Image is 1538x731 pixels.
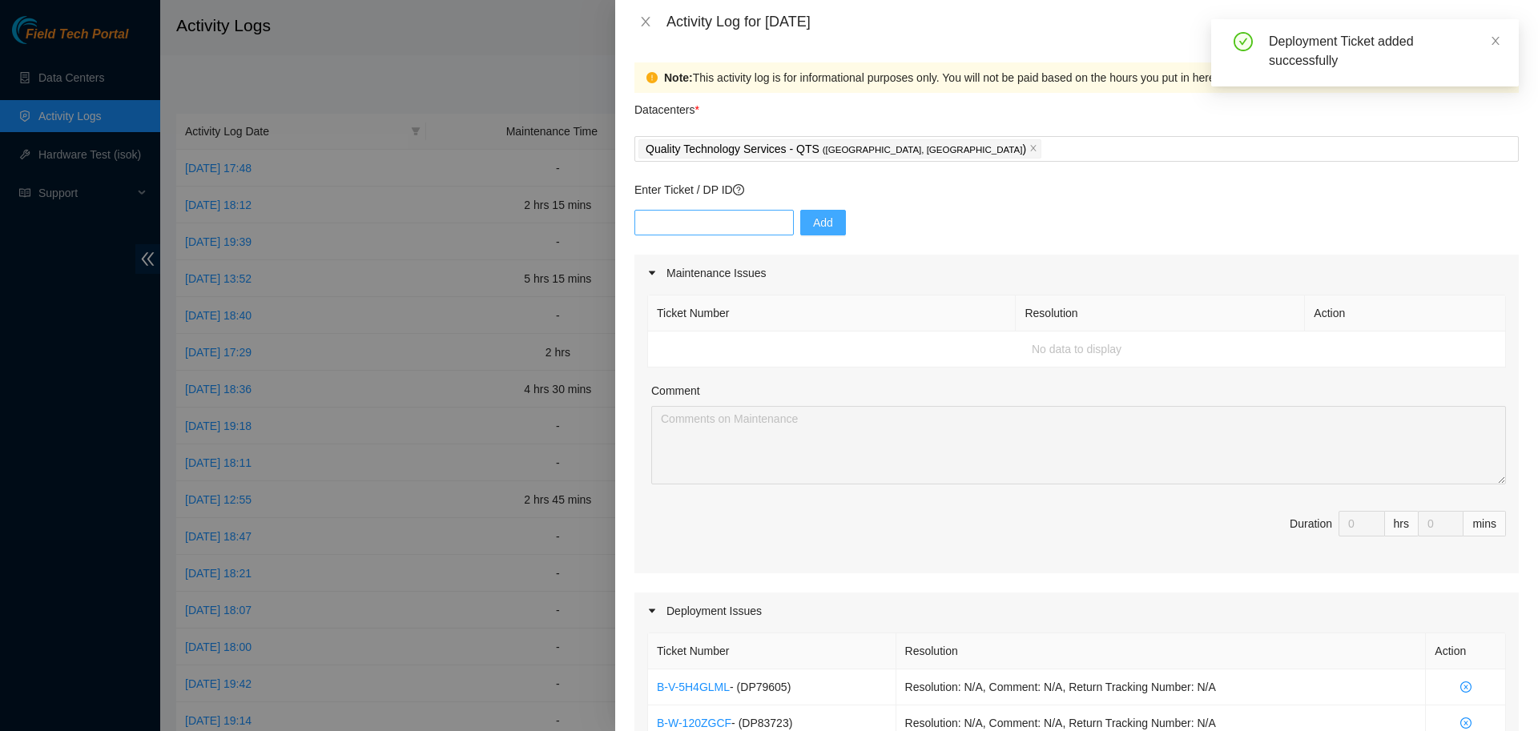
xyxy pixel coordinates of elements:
[648,633,896,669] th: Ticket Number
[651,406,1506,484] textarea: Comment
[647,606,657,616] span: caret-right
[639,15,652,28] span: close
[1435,681,1496,693] span: close-circle
[648,295,1016,331] th: Ticket Number
[657,681,730,693] a: B-V-5H4GLML
[1234,32,1253,51] span: check-circle
[800,210,846,235] button: Add
[896,633,1427,669] th: Resolution
[1385,511,1419,536] div: hrs
[664,69,693,86] strong: Note:
[646,72,658,83] span: exclamation-circle
[1435,717,1496,729] span: close-circle
[823,145,1023,155] span: ( [GEOGRAPHIC_DATA], [GEOGRAPHIC_DATA]
[813,214,833,231] span: Add
[634,255,1519,291] div: Maintenance Issues
[733,184,744,195] span: question-circle
[648,331,1506,368] td: No data to display
[1290,515,1332,532] div: Duration
[634,181,1519,199] p: Enter Ticket / DP ID
[1269,32,1500,70] div: Deployment Ticket added successfully
[651,382,700,400] label: Comment
[634,592,1519,629] div: Deployment Issues
[647,268,657,278] span: caret-right
[634,93,699,118] p: Datacenters
[1029,144,1037,154] span: close
[646,140,1026,159] p: Quality Technology Services - QTS )
[666,13,1519,30] div: Activity Log for [DATE]
[1490,35,1501,46] span: close
[634,14,657,30] button: Close
[896,669,1427,705] td: Resolution: N/A, Comment: N/A, Return Tracking Number: N/A
[1426,633,1506,669] th: Action
[1305,295,1506,331] th: Action
[1016,295,1305,331] th: Resolution
[1464,511,1506,536] div: mins
[730,681,791,693] span: - ( DP79605 )
[731,717,792,729] span: - ( DP83723 )
[657,717,731,729] a: B-W-120ZGCF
